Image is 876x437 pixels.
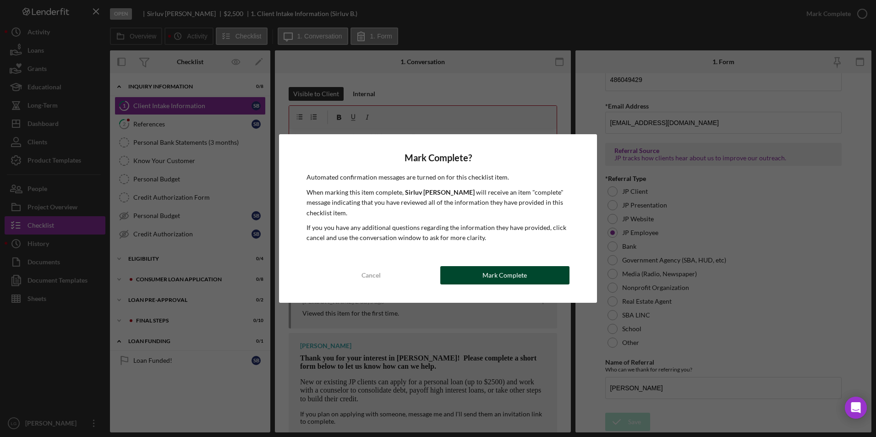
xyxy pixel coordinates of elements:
b: Sirluv [PERSON_NAME] [405,188,475,196]
div: Mark Complete [482,266,527,284]
p: If you you have any additional questions regarding the information they have provided, click canc... [307,223,569,243]
button: Cancel [307,266,436,284]
div: Open Intercom Messenger [845,397,867,419]
div: Cancel [361,266,381,284]
h4: Mark Complete? [307,153,569,163]
button: Mark Complete [440,266,569,284]
p: Automated confirmation messages are turned on for this checklist item. [307,172,569,182]
p: When marking this item complete, will receive an item "complete" message indicating that you have... [307,187,569,218]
